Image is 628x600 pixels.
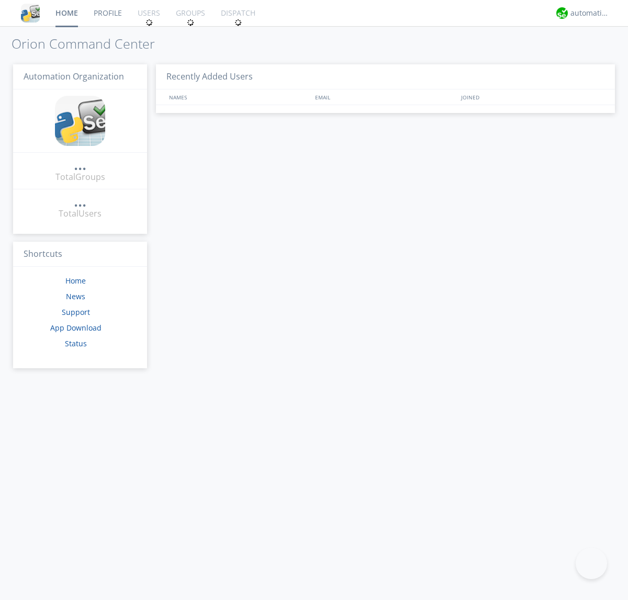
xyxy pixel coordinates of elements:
[74,159,86,171] a: ...
[62,307,90,317] a: Support
[312,89,458,105] div: EMAIL
[166,89,310,105] div: NAMES
[74,159,86,169] div: ...
[74,196,86,206] div: ...
[13,242,147,267] h3: Shortcuts
[570,8,610,18] div: automation+atlas
[65,276,86,286] a: Home
[21,4,40,22] img: cddb5a64eb264b2086981ab96f4c1ba7
[458,89,605,105] div: JOINED
[556,7,568,19] img: d2d01cd9b4174d08988066c6d424eccd
[187,19,194,26] img: spin.svg
[145,19,153,26] img: spin.svg
[576,548,607,579] iframe: Toggle Customer Support
[65,338,87,348] a: Status
[66,291,85,301] a: News
[234,19,242,26] img: spin.svg
[55,171,105,183] div: Total Groups
[59,208,102,220] div: Total Users
[50,323,102,333] a: App Download
[24,71,124,82] span: Automation Organization
[74,196,86,208] a: ...
[55,96,105,146] img: cddb5a64eb264b2086981ab96f4c1ba7
[156,64,615,90] h3: Recently Added Users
